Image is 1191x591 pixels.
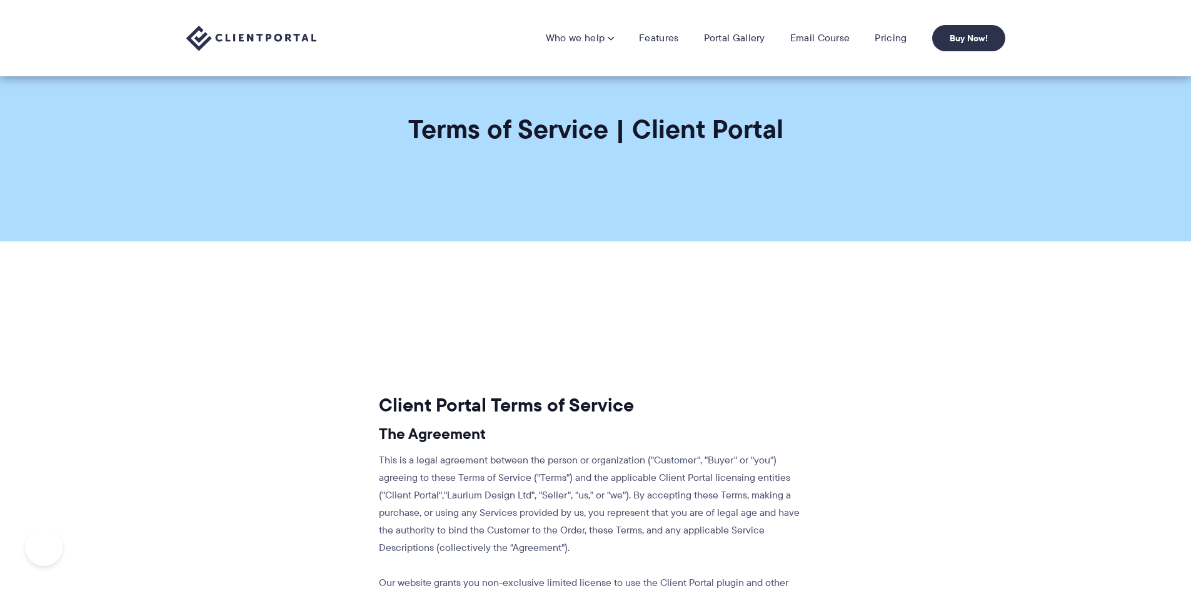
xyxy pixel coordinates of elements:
a: Portal Gallery [704,32,765,44]
p: This is a legal agreement between the person or organization ("Customer", "Buyer" or "you") agree... [379,452,805,557]
a: Who we help [546,32,614,44]
a: Buy Now! [932,25,1005,51]
a: Email Course [790,32,850,44]
h2: Client Portal Terms of Service [379,393,805,417]
a: Features [639,32,678,44]
a: Pricing [875,32,907,44]
iframe: Toggle Customer Support [25,528,63,566]
h3: The Agreement [379,425,805,443]
h1: Terms of Service | Client Portal [408,113,783,146]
